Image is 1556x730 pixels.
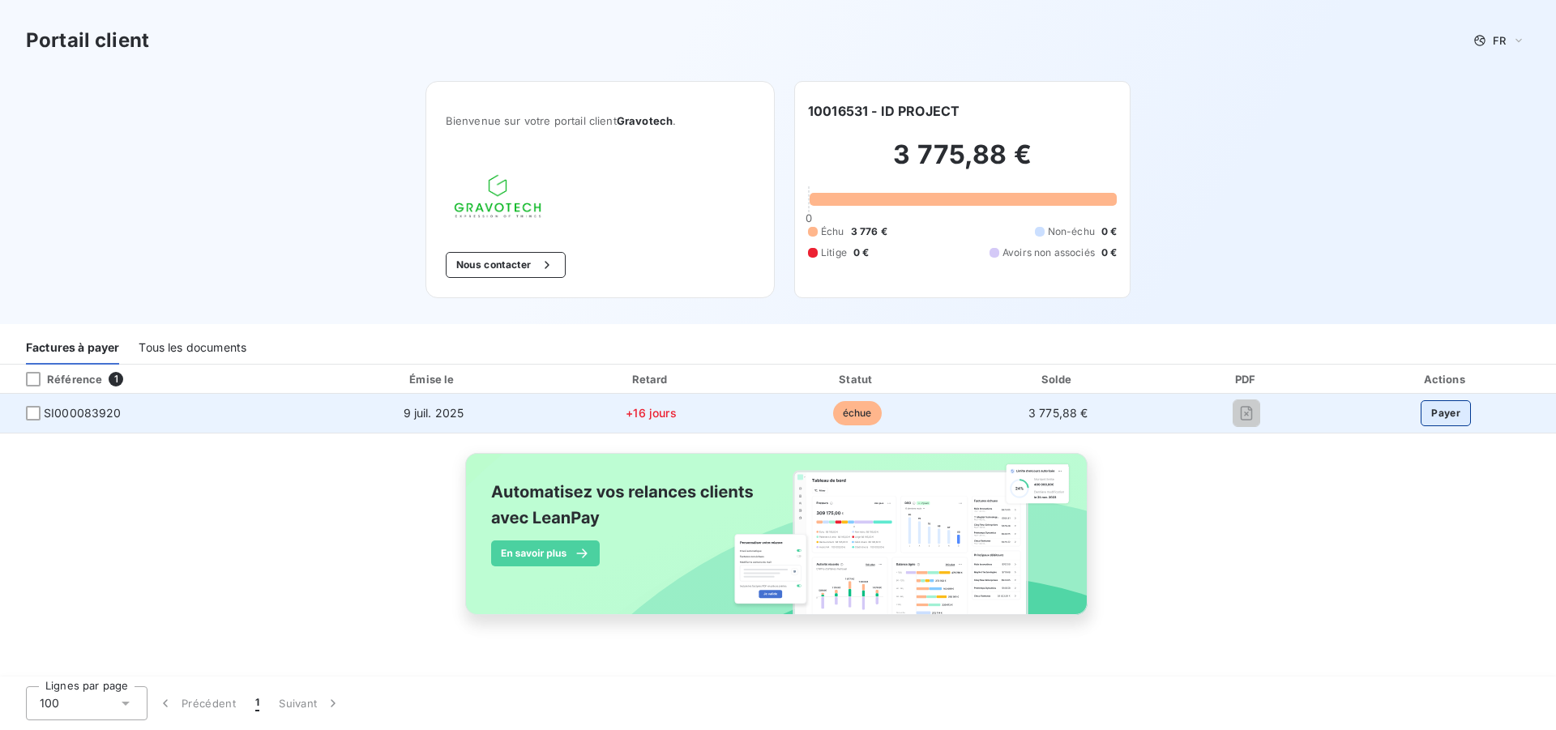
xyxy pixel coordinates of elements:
[808,101,960,121] h6: 10016531 - ID PROJECT
[139,331,246,365] div: Tous les documents
[833,401,882,425] span: échue
[147,686,246,720] button: Précédent
[44,405,122,421] span: SI000083920
[26,26,149,55] h3: Portail client
[808,139,1117,187] h2: 3 775,88 €
[1101,224,1117,239] span: 0 €
[851,224,887,239] span: 3 776 €
[1493,34,1506,47] span: FR
[853,245,869,260] span: 0 €
[323,371,544,387] div: Émise le
[821,245,847,260] span: Litige
[40,695,59,711] span: 100
[550,371,752,387] div: Retard
[13,372,102,386] div: Référence
[26,331,119,365] div: Factures à payer
[821,224,844,239] span: Échu
[404,406,464,420] span: 9 juil. 2025
[446,166,549,226] img: Company logo
[759,371,955,387] div: Statut
[109,372,123,386] span: 1
[246,686,269,720] button: 1
[806,211,812,224] span: 0
[446,252,566,278] button: Nous contacter
[962,371,1154,387] div: Solde
[1421,400,1471,426] button: Payer
[1002,245,1095,260] span: Avoirs non associés
[617,114,673,127] span: Gravotech
[451,443,1105,642] img: banner
[1339,371,1553,387] div: Actions
[1048,224,1095,239] span: Non-échu
[626,406,676,420] span: +16 jours
[446,114,754,127] span: Bienvenue sur votre portail client .
[269,686,351,720] button: Suivant
[1161,371,1332,387] div: PDF
[1101,245,1117,260] span: 0 €
[1028,406,1088,420] span: 3 775,88 €
[255,695,259,711] span: 1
